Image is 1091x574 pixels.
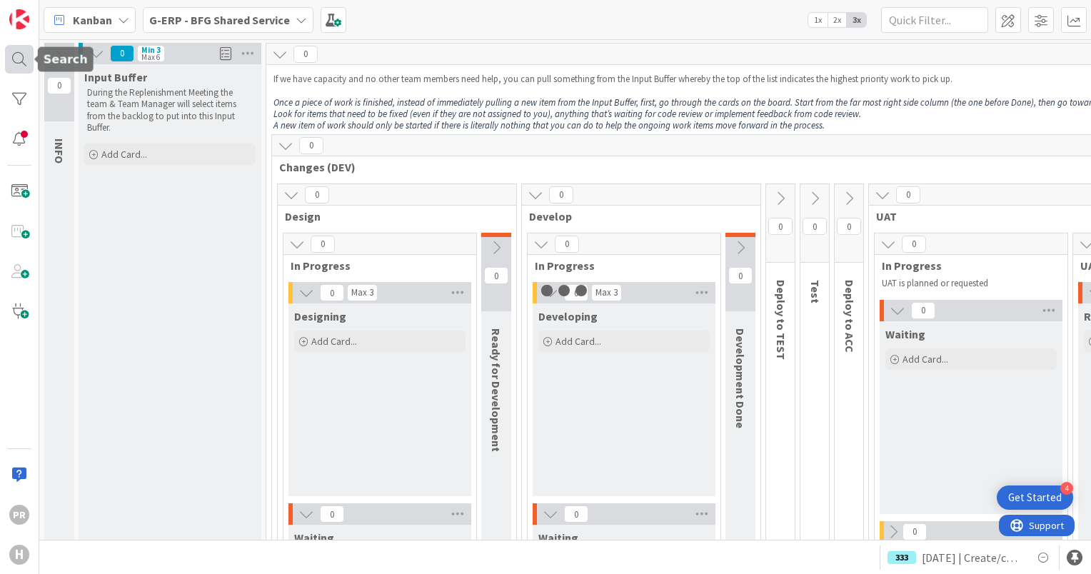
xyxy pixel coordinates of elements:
em: A new item of work should only be started if there is literally nothing that you can do to help t... [273,119,825,131]
b: G-ERP - BFG Shared Service [149,13,290,27]
span: In Progress [882,258,1050,273]
span: 0 [768,218,793,235]
span: 0 [110,45,134,62]
span: Support [30,2,65,19]
span: Waiting [885,327,925,341]
span: Designing [294,309,346,323]
span: Deploy to ACC [843,280,857,353]
span: Deploy to TEST [774,280,788,360]
span: Waiting [538,530,578,545]
span: 1x [808,13,828,27]
span: INFO [52,139,66,163]
div: Max 3 [595,289,618,296]
span: In Progress [291,258,458,273]
span: 0 [299,137,323,154]
div: Max 3 [351,289,373,296]
span: 0 [305,186,329,203]
span: Development Done [733,328,748,428]
span: 0 [837,218,861,235]
div: Max 6 [141,54,160,61]
span: Add Card... [555,335,601,348]
span: 0 [320,505,344,523]
p: UAT is planned or requested [882,278,1060,289]
span: Add Card... [101,148,147,161]
div: 333 [888,551,916,564]
h5: Search [44,53,88,66]
div: Open Get Started checklist, remaining modules: 4 [997,485,1073,510]
span: 0 [903,523,927,540]
input: Quick Filter... [881,7,988,33]
span: Developing [538,309,598,323]
span: 0 [293,46,318,63]
span: Ready for Development [489,328,503,452]
span: 0 [728,267,753,284]
span: Design [285,209,498,223]
span: Develop [529,209,743,223]
span: 0 [896,186,920,203]
div: PR [9,505,29,525]
span: 0 [320,284,344,301]
span: 0 [911,302,935,319]
span: 0 [484,267,508,284]
span: Input Buffer [84,70,147,84]
span: Test [808,280,823,303]
span: Waiting [294,530,334,545]
span: 0 [555,236,579,253]
span: 3x [847,13,866,27]
span: 0 [549,186,573,203]
div: Min 3 [141,46,161,54]
span: In Progress [535,258,703,273]
span: Add Card... [903,353,948,366]
span: 0 [311,236,335,253]
span: [DATE] | Create/collate overview of Facility applications [922,549,1023,566]
div: 4 [1060,482,1073,495]
span: 0 [47,77,71,94]
span: 0 [564,505,588,523]
span: 0 [803,218,827,235]
span: Kanban [73,11,112,29]
div: H [9,545,29,565]
span: 0 [902,236,926,253]
img: Visit kanbanzone.com [9,9,29,29]
div: Get Started [1008,490,1062,505]
span: 2x [828,13,847,27]
span: Add Card... [311,335,357,348]
p: During the Replenishment Meeting the team & Team Manager will select items from the backlog to pu... [87,87,253,134]
em: Look for items that need to be fixed (even if they are not assigned to you), anything that’s wait... [273,108,861,120]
